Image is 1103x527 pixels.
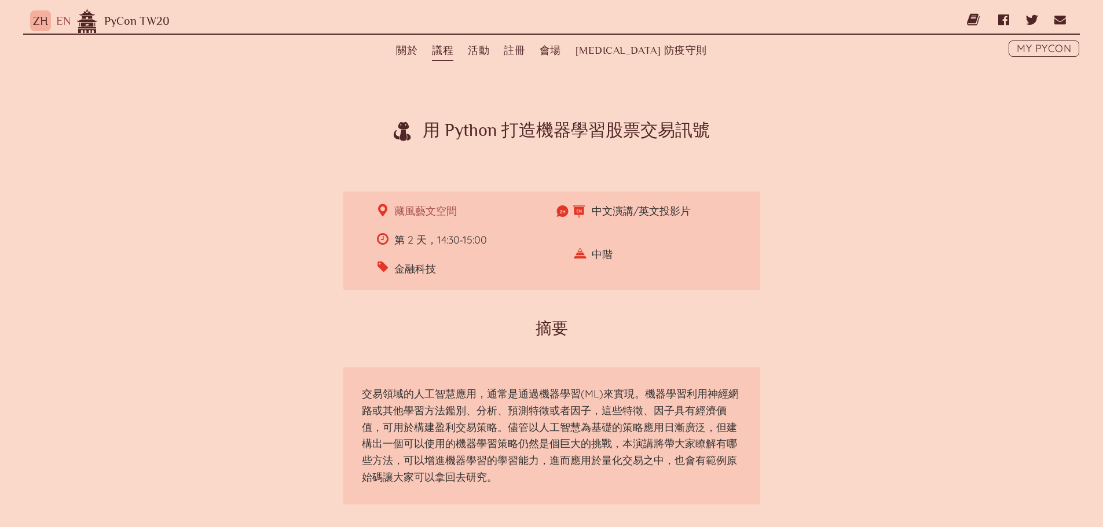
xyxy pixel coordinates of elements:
a: Facebook [998,6,1009,34]
button: EN [53,10,74,31]
a: PyCon TW20 [100,14,170,27]
span: 第 2 天，14:30‑15:00 [404,232,488,249]
span: 金融科技 [404,261,436,278]
dfn: 語言： [552,203,587,220]
h1: 用 Python 打造機器學習股票交易訊號 [394,107,710,143]
a: 會場 [540,40,561,61]
p: 交易領域的人工智慧應用，通常是通過機器學習(ML)來實現。機器學習利用神經網路或其他學習方法鑑別、分析、預測特徵或者因子，這些特徵、因子具有經濟價值，可用於構建盈利交易策略。儘管以人工智慧為基礎... [362,386,742,486]
label: 活動 [468,40,489,61]
span: 中文演講/英文投影片 [601,203,691,220]
a: Email [1054,6,1066,34]
span: 中階 [601,246,613,263]
label: 註冊 [504,40,525,61]
dfn: 主題分類： [355,260,390,277]
dfn: Python 難易度： [552,246,587,263]
a: Twitter [1025,6,1038,34]
h2: 摘要 [343,318,760,340]
a: [MEDICAL_DATA] 防疫守則 [576,40,707,61]
a: My PyCon [1009,40,1079,57]
a: EN [56,14,71,27]
a: 藏風藝文空間 [394,204,457,218]
button: ZH [30,10,51,31]
label: 議程 [432,40,453,61]
a: 關於 [396,40,417,61]
a: 部落格 [967,6,982,34]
